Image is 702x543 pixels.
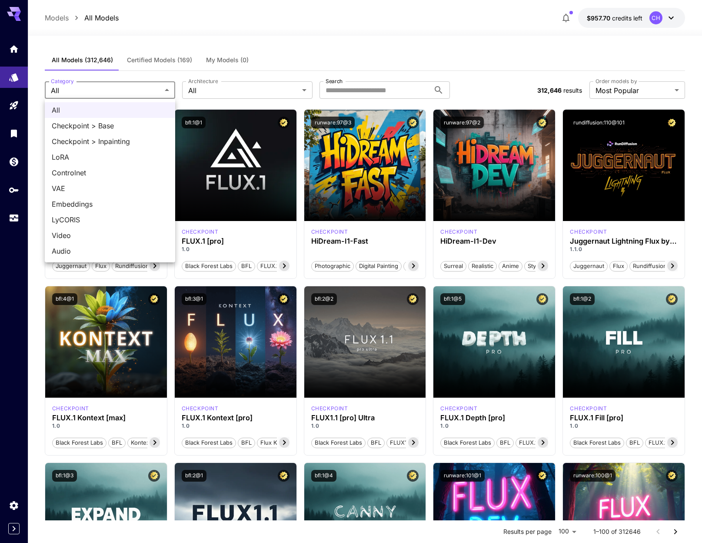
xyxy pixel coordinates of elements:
span: Video [52,230,168,241]
span: Checkpoint > Base [52,121,168,131]
span: LoRA [52,152,168,162]
span: Embeddings [52,199,168,209]
span: All [52,105,168,115]
span: VAE [52,183,168,194]
span: LyCORIS [52,215,168,225]
span: Controlnet [52,168,168,178]
span: Audio [52,246,168,256]
span: Checkpoint > Inpainting [52,136,168,147]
